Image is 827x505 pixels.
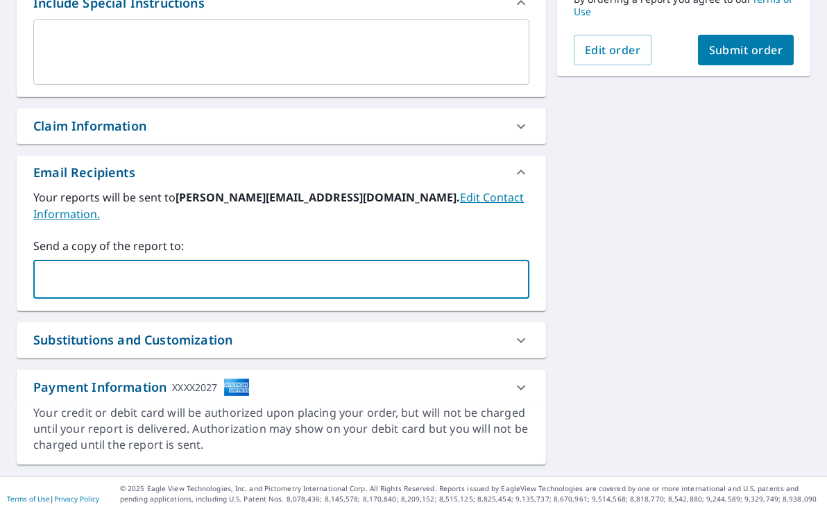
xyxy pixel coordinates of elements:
[709,42,783,58] span: Submit order
[698,35,794,65] button: Submit order
[33,405,529,453] div: Your credit or debit card will be authorized upon placing your order, but will not be charged unt...
[574,35,652,65] button: Edit order
[54,494,99,504] a: Privacy Policy
[33,189,529,222] label: Your reports will be sent to
[17,322,546,358] div: Substitutions and Customization
[17,108,546,144] div: Claim Information
[585,42,641,58] span: Edit order
[172,378,217,397] div: XXXX2027
[33,163,135,182] div: Email Recipients
[223,378,250,397] img: cardImage
[33,331,232,349] div: Substitutions and Customization
[33,117,146,135] div: Claim Information
[7,494,50,504] a: Terms of Use
[17,156,546,189] div: Email Recipients
[17,370,546,405] div: Payment InformationXXXX2027cardImage
[33,238,529,254] label: Send a copy of the report to:
[33,378,250,397] div: Payment Information
[176,190,460,205] b: [PERSON_NAME][EMAIL_ADDRESS][DOMAIN_NAME].
[7,495,99,503] p: |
